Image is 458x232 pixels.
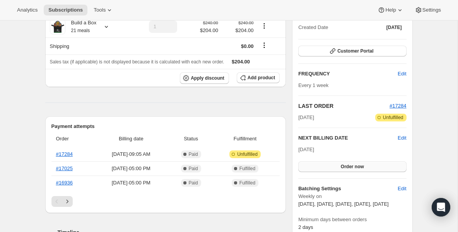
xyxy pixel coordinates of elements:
span: Subscriptions [48,7,83,13]
button: #17284 [390,102,406,110]
span: [DATE] · 09:05 AM [95,150,167,158]
span: Minimum days between orders [298,216,406,223]
th: Shipping [45,38,128,55]
button: Tools [89,5,118,15]
span: $204.00 [223,27,254,34]
span: Status [171,135,210,143]
button: Shipping actions [258,41,270,49]
span: $204.00 [232,59,250,65]
span: Unfulfilled [383,114,403,121]
button: Analytics [12,5,42,15]
h2: FREQUENCY [298,70,398,78]
a: #17284 [56,151,73,157]
small: 21 meals [71,28,90,33]
span: $0.00 [241,43,254,49]
span: Created Date [298,24,328,31]
span: Help [385,7,396,13]
span: [DATE], [DATE], [DATE], [DATE], [DATE] [298,201,389,207]
small: $240.00 [238,20,253,25]
span: [DATE] · 05:00 PM [95,165,167,172]
span: $204.00 [200,27,218,34]
h2: NEXT BILLING DATE [298,134,398,142]
button: Edit [398,134,406,142]
span: Add product [248,75,275,81]
button: Customer Portal [298,46,406,56]
span: Customer Portal [337,48,373,54]
button: Next [62,196,73,207]
span: Unfulfilled [237,151,258,157]
button: Settings [410,5,446,15]
button: Order now [298,161,406,172]
span: Weekly on [298,193,406,200]
button: Product actions [258,22,270,30]
span: Paid [189,180,198,186]
h2: Payment attempts [51,123,280,130]
span: Fulfilled [239,180,255,186]
button: Edit [393,183,411,195]
nav: Pagination [51,196,280,207]
span: [DATE] · 05:00 PM [95,179,167,187]
span: Order now [341,164,364,170]
span: 2 days [298,224,313,230]
h2: LAST ORDER [298,102,390,110]
button: Help [373,5,408,15]
span: Billing date [95,135,167,143]
small: $240.00 [203,20,218,25]
button: Edit [393,68,411,80]
button: Apply discount [180,72,229,84]
span: Analytics [17,7,38,13]
button: [DATE] [382,22,407,33]
span: Paid [189,165,198,172]
h6: Batching Settings [298,185,398,193]
span: Settings [422,7,441,13]
th: Order [51,130,93,147]
a: #16936 [56,180,73,186]
button: Add product [237,72,280,83]
div: Open Intercom Messenger [432,198,450,217]
span: Apply discount [191,75,224,81]
span: Every 1 week [298,82,328,88]
span: Edit [398,70,406,78]
span: Edit [398,185,406,193]
span: Fulfilled [239,165,255,172]
span: [DATE] [298,147,314,152]
div: Build a Box [65,19,97,34]
span: Fulfillment [215,135,275,143]
a: #17284 [390,103,406,109]
a: #17025 [56,165,73,171]
span: Tools [94,7,106,13]
span: Paid [189,151,198,157]
button: Subscriptions [44,5,87,15]
span: Sales tax (if applicable) is not displayed because it is calculated with each new order. [50,59,224,65]
span: [DATE] [386,24,402,31]
span: [DATE] [298,114,314,121]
